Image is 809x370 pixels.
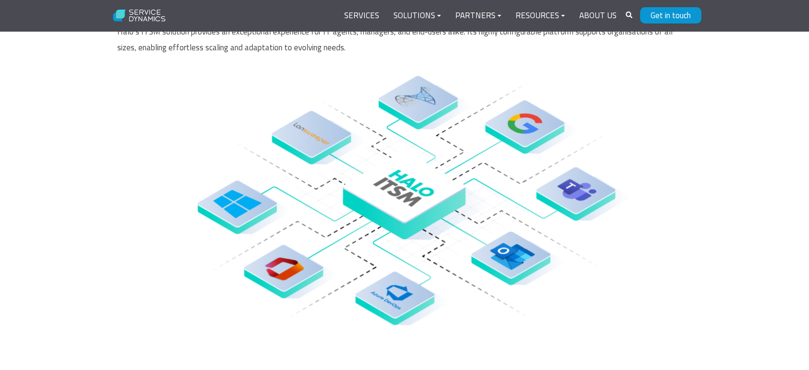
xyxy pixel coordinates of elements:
a: Partners [448,4,508,27]
a: Resources [508,4,572,27]
a: Solutions [386,4,448,27]
a: About Us [572,4,624,27]
div: Navigation Menu [337,4,624,27]
img: Service Dynamics Logo - White [108,3,171,28]
p: Halo’s ITSM solution provides an exceptional experience for IT agents, managers, and end-users al... [117,24,692,55]
a: Get in touch [640,7,701,23]
a: Services [337,4,386,27]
